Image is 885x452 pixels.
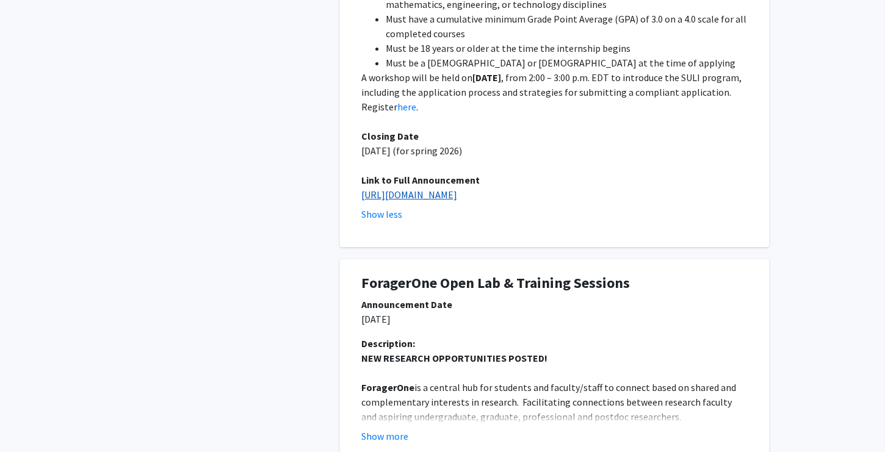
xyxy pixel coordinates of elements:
[397,101,416,113] a: here
[386,41,748,56] li: Must be 18 years or older at the time the internship begins
[361,143,748,158] p: [DATE] (for spring 2026)
[361,174,480,186] strong: Link to Full Announcement
[9,397,52,443] iframe: Chat
[472,71,501,84] strong: [DATE]
[361,188,457,201] a: [URL][DOMAIN_NAME]
[361,274,748,292] h1: ForagerOne Open Lab & Training Sessions
[361,70,748,114] p: A workshop will be held on , from 2:00 – 3:00 p.m. EDT to introduce the SULI program, including t...
[361,297,748,312] div: Announcement Date
[361,336,748,351] div: Description:
[361,130,419,142] strong: Closing Date
[361,429,408,443] button: Show more
[361,380,748,424] p: is a central hub for students and faculty/staff to connect based on shared and complementary inte...
[386,56,748,70] li: Must be a [DEMOGRAPHIC_DATA] or [DEMOGRAPHIC_DATA] at the time of applying
[386,12,748,41] li: Must have a cumulative minimum Grade Point Average (GPA) of 3.0 on a 4.0 scale for all completed ...
[361,207,402,221] button: Show less
[361,312,748,326] p: [DATE]
[361,381,414,393] strong: ForagerOne
[361,352,547,364] strong: NEW RESEARCH OPPORTUNITIES POSTED!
